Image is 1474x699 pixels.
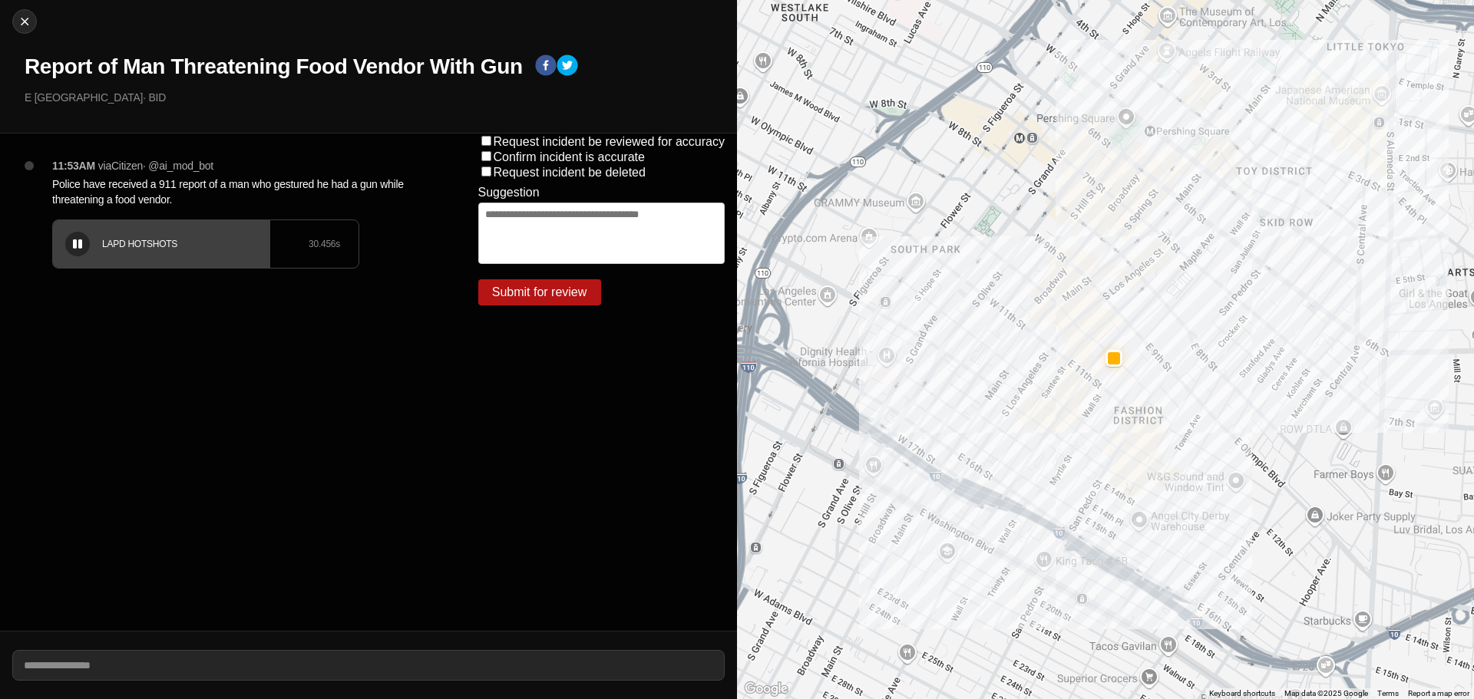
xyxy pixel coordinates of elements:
[1284,689,1368,697] span: Map data ©2025 Google
[52,176,417,207] p: Police have received a 911 report of a man who gestured he had a gun while threatening a food ven...
[1377,689,1399,697] a: Terms (opens in new tab)
[1408,689,1469,697] a: Report a map error
[1209,688,1275,699] button: Keyboard shortcuts
[12,9,37,34] button: cancel
[741,679,792,699] a: Open this area in Google Maps (opens a new window)
[478,186,540,199] label: Suggestion
[98,158,213,173] p: via Citizen · @ ai_mod_bot
[494,135,725,148] label: Request incident be reviewed for accuracy
[309,238,340,250] div: 30.456 s
[741,679,792,699] img: Google
[25,53,523,81] h1: Report of Man Threatening Food Vendor With Gun
[494,166,646,179] label: Request incident be deleted
[557,54,578,79] button: twitter
[494,150,645,163] label: Confirm incident is accurate
[102,238,309,250] div: LAPD HOTSHOTS
[478,279,601,305] button: Submit for review
[52,158,95,173] p: 11:53AM
[535,54,557,79] button: facebook
[25,90,725,105] p: E [GEOGRAPHIC_DATA] · BID
[17,14,32,29] img: cancel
